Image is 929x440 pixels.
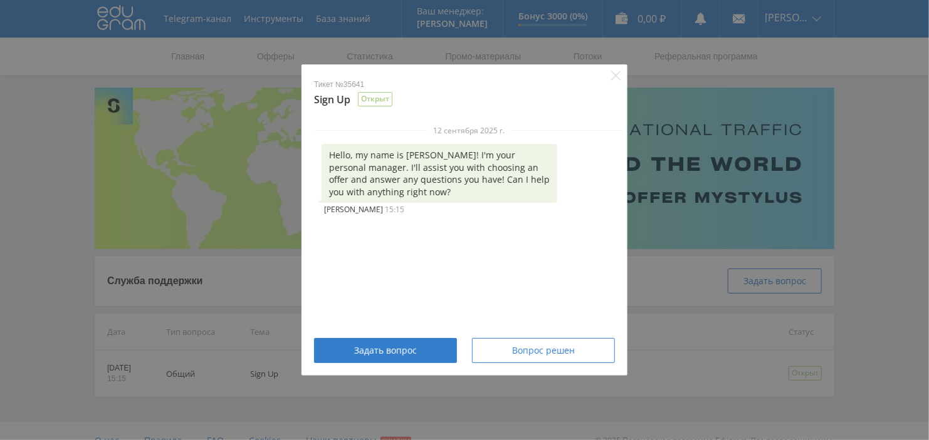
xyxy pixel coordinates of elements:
button: Задать вопрос [314,338,457,363]
div: Sign Up [314,79,615,108]
div: Hello, my name is [PERSON_NAME]! I'm your personal manager. I'll assist you with choosing an offe... [322,144,557,203]
div: Открыт [358,92,392,106]
span: 15:15 [385,204,404,215]
span: 12 сентября 2025 г. [428,126,510,135]
button: Вопрос решен [472,338,615,363]
p: Тикет №35641 [314,79,615,90]
span: Вопрос решен [512,345,575,356]
span: [PERSON_NAME] [324,204,385,215]
span: Задать вопрос [354,345,417,356]
button: Close [611,71,621,81]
